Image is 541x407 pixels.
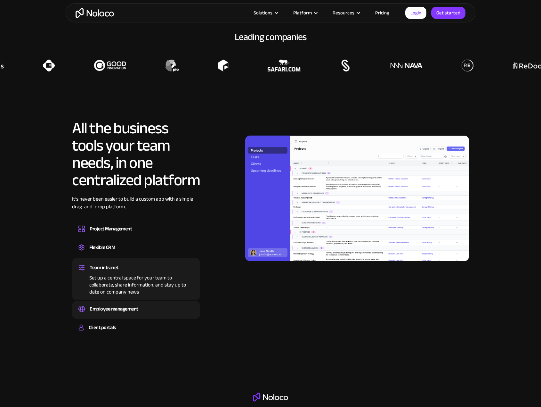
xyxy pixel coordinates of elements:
[72,120,200,189] h2: All the business tools your team needs, in one centralized platform
[72,195,200,220] div: It’s never been easier to build a custom app with a simple drag-and-drop platform.
[333,9,354,17] div: Resources
[89,323,116,332] div: Client portals
[325,9,367,17] div: Resources
[293,9,312,17] div: Platform
[90,224,132,234] div: Project Management
[90,304,138,314] div: Employee management
[246,9,285,17] div: Solutions
[254,9,272,17] div: Solutions
[367,9,397,17] a: Pricing
[78,252,194,254] div: Create a custom CRM that you can adapt to your business’s needs, centralize your workflows, and m...
[285,9,325,17] div: Platform
[78,272,194,295] div: Set up a central space for your team to collaborate, share information, and stay up to date on co...
[405,7,426,19] a: Login
[89,243,115,252] div: Flexible CRM
[78,234,194,236] div: Design custom project management tools to speed up workflows, track progress, and optimize your t...
[76,8,114,18] a: home
[90,263,118,272] div: Team intranet
[78,314,194,316] div: Easily manage employee information, track performance, and handle HR tasks from a single platform.
[78,332,194,334] div: Build a secure, fully-branded, and personalized client portal that lets your customers self-serve.
[431,7,465,19] a: Get started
